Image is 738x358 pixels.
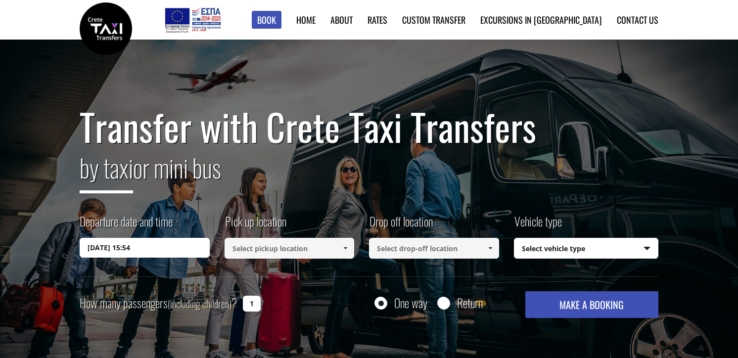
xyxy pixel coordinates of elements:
input: Select drop-off location [369,238,499,259]
label: One way [394,297,427,309]
a: Custom Transfer [402,13,465,26]
a: Show All Items [337,238,354,259]
a: Contact us [617,13,658,26]
label: How many passengers ? [80,291,237,315]
img: Crete Taxi Transfers | Safe Taxi Transfer Services from to Heraklion Airport, Chania Airport, Ret... [80,2,132,55]
h1: Transfer with Crete Taxi Transfers [80,106,658,147]
span: by taxi [80,149,133,193]
a: Book [252,11,281,29]
label: Departure date and time [80,213,173,238]
a: About [330,13,353,26]
img: e-bannersEUERDF180X90.jpg [163,5,222,35]
label: Pick up location [225,213,286,238]
h2: or mini bus [80,147,658,201]
a: Show All Items [482,238,498,259]
small: (including children) [168,296,231,311]
button: MAKE A BOOKING [525,291,658,318]
a: Excursions in [GEOGRAPHIC_DATA] [480,13,602,26]
a: Crete Taxi Transfers | Safe Taxi Transfer Services from to Heraklion Airport, Chania Airport, Ret... [80,22,132,33]
label: Return [457,297,483,309]
a: Rates [368,13,387,26]
label: Drop off location [369,213,433,238]
a: Home [296,13,316,26]
input: Select pickup location [225,238,355,259]
span: Select vehicle type [514,238,658,259]
label: Vehicle type [514,213,562,238]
